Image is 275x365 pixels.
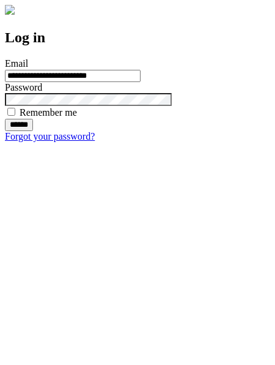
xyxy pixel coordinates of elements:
[5,5,15,15] img: logo-4e3dc11c47720685a147b03b5a06dd966a58ff35d612b21f08c02c0306f2b779.png
[20,107,77,118] label: Remember me
[5,29,270,46] h2: Log in
[5,58,28,69] label: Email
[5,82,42,92] label: Password
[5,131,95,141] a: Forgot your password?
